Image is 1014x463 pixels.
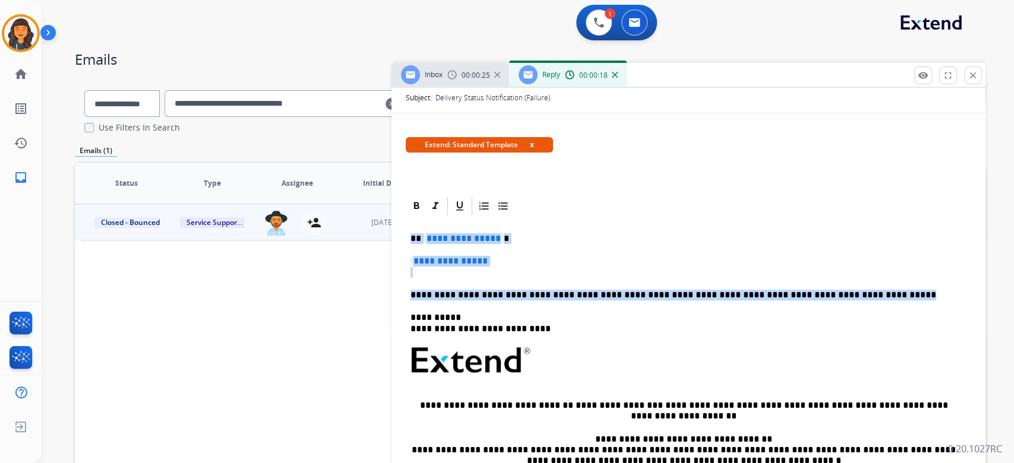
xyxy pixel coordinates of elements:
mat-icon: history [14,136,28,150]
span: Service Support [179,216,247,229]
div: Bold [408,197,425,215]
span: 00:00:25 [462,71,490,80]
span: Extend: Standard Template [406,137,553,153]
span: Reply [542,69,560,80]
p: Emails (1) [75,145,117,157]
p: Delivery Status Notification (Failure) [435,93,550,103]
mat-icon: list_alt [14,102,28,116]
div: Italic [427,197,444,215]
mat-icon: clear [386,97,397,111]
mat-icon: remove_red_eye [918,70,928,81]
span: [DATE] [371,217,394,227]
mat-icon: close [968,70,978,81]
span: Closed - Bounced [94,216,167,229]
div: Ordered List [475,197,493,215]
button: x [530,139,534,150]
div: Underline [451,197,469,215]
span: Inbox [425,69,443,80]
span: Type [204,178,221,189]
div: 1 [605,8,615,19]
span: Initial Date [363,178,403,189]
span: Status [115,178,138,189]
mat-icon: home [14,67,28,81]
span: 00:00:18 [579,71,608,80]
h2: Emails [75,52,985,66]
p: 0.20.1027RC [948,442,1002,456]
mat-icon: fullscreen [943,70,953,81]
img: agent-avatar [264,211,288,236]
mat-icon: inbox [14,170,28,185]
img: avatar [4,17,37,50]
mat-icon: person_add [307,215,321,230]
div: Bullet List [494,197,512,215]
label: Use Filters In Search [99,122,180,134]
p: Subject: [406,93,432,103]
span: Assignee [282,178,313,189]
